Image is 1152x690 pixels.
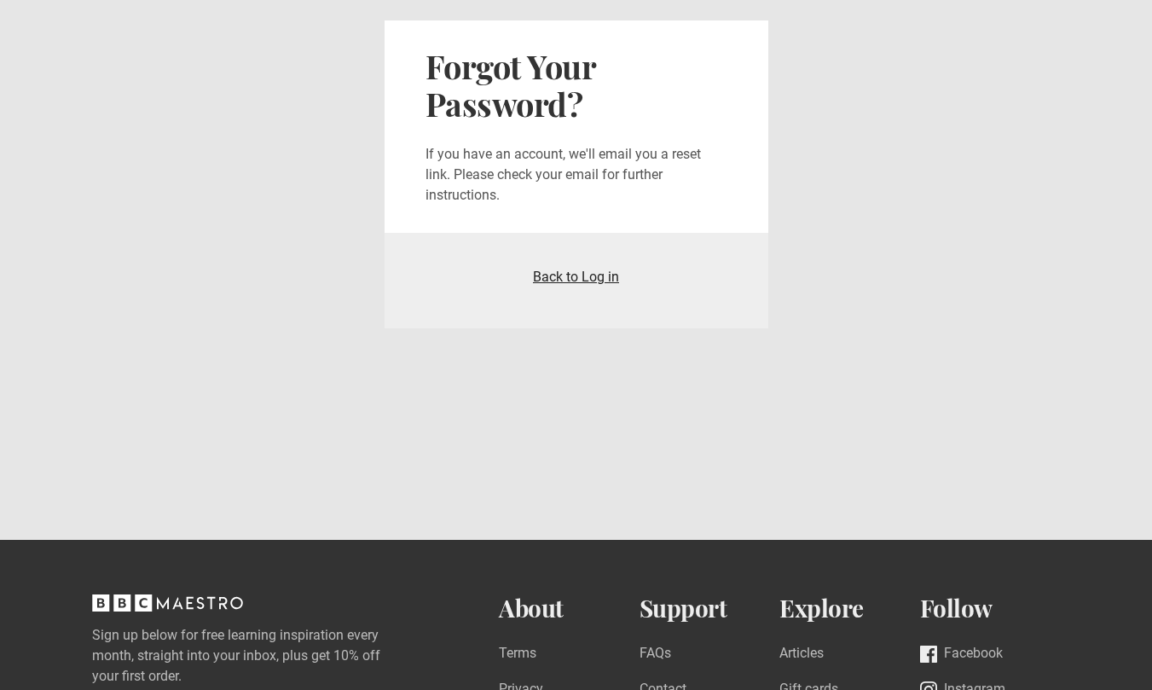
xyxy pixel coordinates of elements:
[779,643,824,666] a: Articles
[499,594,640,623] h2: About
[920,643,1003,666] a: Facebook
[92,594,243,612] svg: BBC Maestro, back to top
[425,48,727,124] h2: Forgot Your Password?
[779,594,920,623] h2: Explore
[533,269,619,285] a: Back to Log in
[92,625,431,687] label: Sign up below for free learning inspiration every month, straight into your inbox, plus get 10% o...
[92,600,243,617] a: BBC Maestro, back to top
[640,594,780,623] h2: Support
[640,643,671,666] a: FAQs
[920,594,1061,623] h2: Follow
[499,643,536,666] a: Terms
[425,144,727,206] p: If you have an account, we'll email you a reset link. Please check your email for further instruc...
